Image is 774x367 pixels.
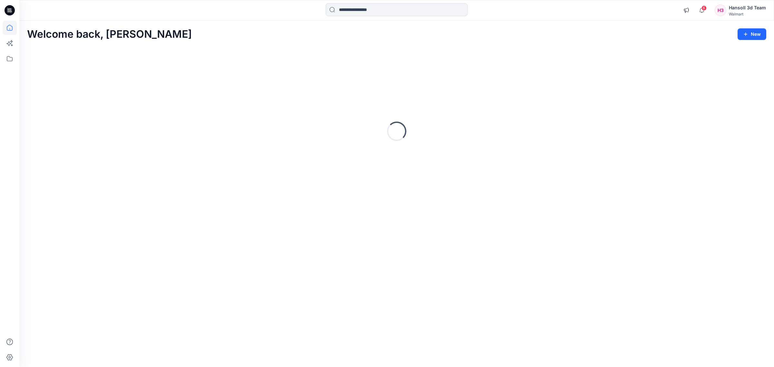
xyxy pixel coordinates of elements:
[27,28,192,40] h2: Welcome back, [PERSON_NAME]
[715,5,726,16] div: H3
[729,12,766,16] div: Walmart
[738,28,766,40] button: New
[729,4,766,12] div: Hansoll 3d Team
[701,5,707,11] span: 6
